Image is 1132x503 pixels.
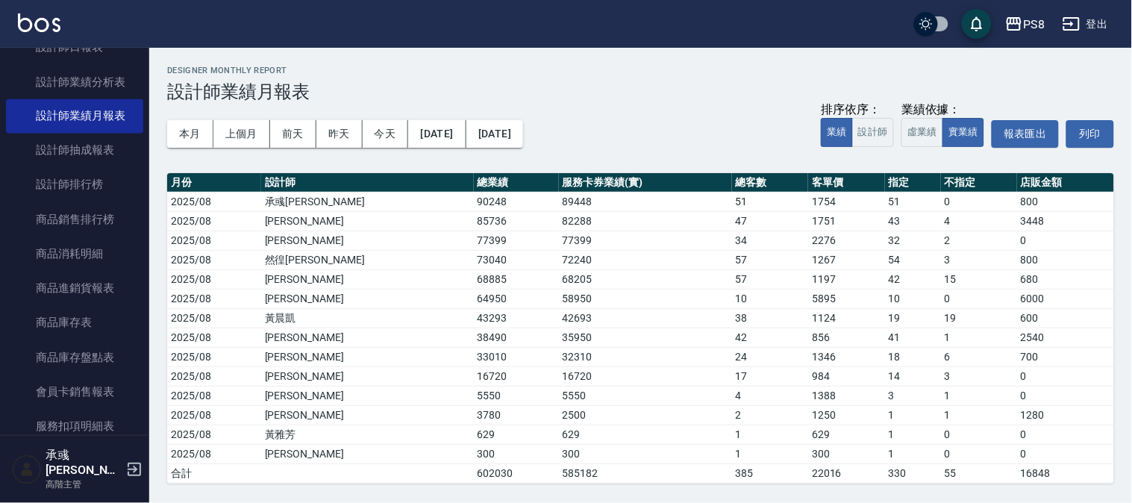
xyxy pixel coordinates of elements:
[167,405,261,425] td: 2025/08
[167,386,261,405] td: 2025/08
[941,289,1017,308] td: 0
[1017,328,1114,347] td: 2540
[559,192,732,211] td: 89448
[941,328,1017,347] td: 1
[213,120,270,148] button: 上個月
[1057,10,1114,38] button: 登出
[261,386,474,405] td: [PERSON_NAME]
[852,118,894,147] button: 設計師
[808,231,884,250] td: 2276
[808,192,884,211] td: 1754
[941,347,1017,366] td: 6
[12,454,42,484] img: Person
[18,13,60,32] img: Logo
[901,102,984,118] div: 業績依據：
[808,366,884,386] td: 984
[821,118,853,147] button: 業績
[6,306,143,340] a: 商品庫存表
[466,120,523,148] button: [DATE]
[167,211,261,231] td: 2025/08
[1017,289,1114,308] td: 6000
[6,375,143,410] a: 會員卡銷售報表
[474,366,559,386] td: 16720
[732,231,808,250] td: 34
[885,366,941,386] td: 14
[559,386,732,405] td: 5550
[941,308,1017,328] td: 19
[901,118,943,147] button: 虛業績
[261,269,474,289] td: [PERSON_NAME]
[962,9,992,39] button: save
[167,425,261,444] td: 2025/08
[1066,120,1114,148] button: 列印
[167,463,261,483] td: 合計
[732,211,808,231] td: 47
[808,269,884,289] td: 1197
[474,386,559,405] td: 5550
[316,120,363,148] button: 昨天
[941,425,1017,444] td: 0
[559,211,732,231] td: 82288
[885,250,941,269] td: 54
[941,366,1017,386] td: 3
[732,192,808,211] td: 51
[559,173,732,193] th: 服務卡券業績(實)
[885,347,941,366] td: 18
[808,173,884,193] th: 客單價
[941,405,1017,425] td: 1
[6,30,143,64] a: 設計師日報表
[885,173,941,193] th: 指定
[167,192,261,211] td: 2025/08
[885,269,941,289] td: 42
[474,289,559,308] td: 64950
[732,250,808,269] td: 57
[474,250,559,269] td: 73040
[1017,386,1114,405] td: 0
[808,463,884,483] td: 22016
[885,386,941,405] td: 3
[167,81,1114,102] h3: 設計師業績月報表
[46,478,122,491] p: 高階主管
[474,269,559,289] td: 68885
[167,347,261,366] td: 2025/08
[1017,405,1114,425] td: 1280
[167,366,261,386] td: 2025/08
[559,425,732,444] td: 629
[941,444,1017,463] td: 0
[261,308,474,328] td: 黃晨凱
[559,289,732,308] td: 58950
[808,425,884,444] td: 629
[261,289,474,308] td: [PERSON_NAME]
[821,102,894,118] div: 排序依序：
[6,134,143,168] a: 設計師抽成報表
[559,250,732,269] td: 72240
[167,328,261,347] td: 2025/08
[261,425,474,444] td: 黃雅芳
[559,231,732,250] td: 77399
[261,250,474,269] td: 然徨[PERSON_NAME]
[6,65,143,99] a: 設計師業績分析表
[1017,269,1114,289] td: 680
[808,444,884,463] td: 300
[732,386,808,405] td: 4
[261,211,474,231] td: [PERSON_NAME]
[732,173,808,193] th: 總客數
[408,120,466,148] button: [DATE]
[941,173,1017,193] th: 不指定
[885,444,941,463] td: 1
[167,289,261,308] td: 2025/08
[559,405,732,425] td: 2500
[474,444,559,463] td: 300
[270,120,316,148] button: 前天
[167,444,261,463] td: 2025/08
[941,386,1017,405] td: 1
[732,366,808,386] td: 17
[992,120,1059,148] button: 報表匯出
[1017,425,1114,444] td: 0
[808,308,884,328] td: 1124
[6,410,143,444] a: 服務扣項明細表
[6,237,143,272] a: 商品消耗明細
[808,328,884,347] td: 856
[474,347,559,366] td: 33010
